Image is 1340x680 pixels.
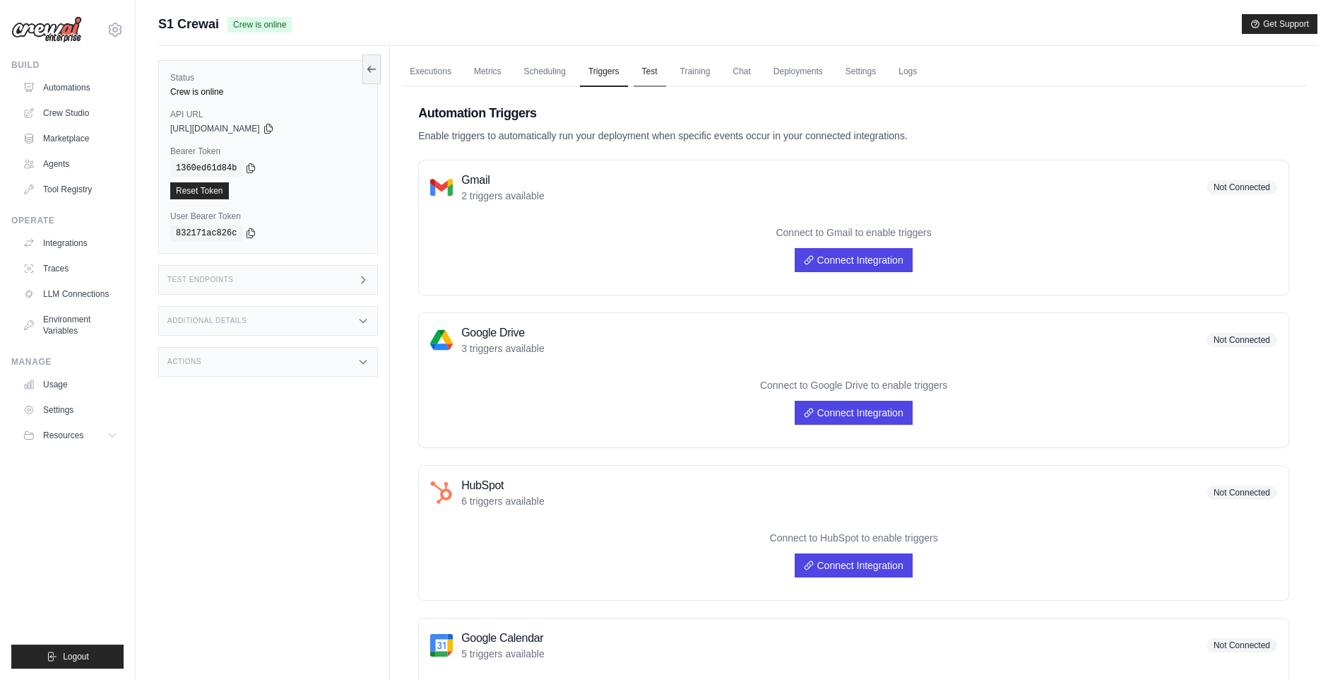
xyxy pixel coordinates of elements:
p: Connect to HubSpot to enable triggers [430,531,1277,545]
a: Deployments [765,57,831,87]
h3: Gmail [461,172,545,189]
a: LLM Connections [17,283,124,305]
a: Connect Integration [795,553,912,578]
a: Metrics [466,57,510,87]
a: Connect Integration [795,248,912,272]
label: Bearer Token [170,146,366,157]
h2: Automation Triggers [418,103,1289,123]
p: 3 triggers available [461,341,545,356]
a: Environment Variables [17,308,124,342]
div: Operate [11,215,124,226]
img: Logo [11,16,82,43]
code: 1360ed61d84b [170,160,242,177]
img: HubSpot [430,481,453,504]
img: Google Drive [430,329,453,351]
span: Not Connected [1206,180,1277,194]
span: Not Connected [1206,638,1277,652]
span: [URL][DOMAIN_NAME] [170,123,260,134]
h3: Actions [167,358,201,366]
a: Integrations [17,232,124,254]
a: Traces [17,257,124,280]
h3: Additional Details [167,317,247,325]
span: Crew is online [227,17,292,33]
span: Resources [43,430,83,441]
a: Logs [890,57,925,87]
a: Training [672,57,719,87]
div: Build [11,59,124,71]
img: Google Calendar [430,634,453,657]
label: API URL [170,109,366,120]
a: Test [634,57,666,87]
a: Scheduling [516,57,574,87]
p: 5 triggers available [461,647,545,661]
h3: Test Endpoints [167,276,234,284]
span: Not Connected [1206,333,1277,347]
p: Enable triggers to automatically run your deployment when specific events occur in your connected... [418,129,1289,143]
div: Manage [11,356,124,368]
a: Reset Token [170,182,229,199]
button: Logout [11,645,124,669]
p: 2 triggers available [461,189,545,203]
a: Usage [17,373,124,396]
span: Not Connected [1206,486,1277,500]
a: Automations [17,76,124,99]
label: User Bearer Token [170,211,366,222]
p: Connect to Google Drive to enable triggers [430,378,1277,392]
a: Tool Registry [17,178,124,201]
label: Status [170,72,366,83]
span: S1 Crewai [158,14,219,34]
img: Gmail [430,176,453,199]
a: Settings [17,399,124,421]
a: Executions [401,57,460,87]
h3: Google Drive [461,324,545,341]
h3: HubSpot [461,477,545,494]
p: Connect to Gmail to enable triggers [430,225,1277,240]
a: Settings [837,57,884,87]
a: Agents [17,153,124,175]
span: Logout [63,651,89,662]
a: Crew Studio [17,102,124,124]
a: Chat [724,57,759,87]
code: 832171ac826c [170,225,242,242]
h3: Google Calendar [461,630,545,647]
button: Resources [17,424,124,447]
a: Triggers [580,57,628,87]
p: 6 triggers available [461,494,545,508]
a: Connect Integration [795,401,912,425]
a: Marketplace [17,127,124,150]
button: Get Support [1242,14,1317,34]
div: Crew is online [170,86,366,98]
